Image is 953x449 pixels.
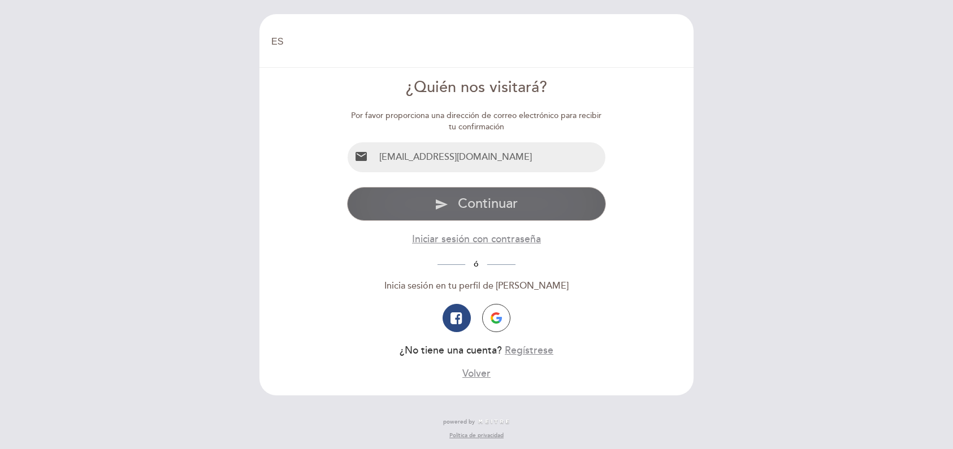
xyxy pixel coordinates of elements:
[478,419,510,425] img: MEITRE
[458,195,518,212] span: Continuar
[443,418,510,426] a: powered by
[505,343,553,358] button: Regístrese
[449,431,504,439] a: Política de privacidad
[491,312,502,324] img: icon-google.png
[347,77,607,99] div: ¿Quién nos visitará?
[465,259,487,269] span: ó
[435,198,448,211] i: send
[400,345,502,356] span: ¿No tiene una cuenta?
[347,280,607,293] div: Inicia sesión en tu perfil de [PERSON_NAME]
[462,367,491,381] button: Volver
[375,142,606,172] input: Email
[354,150,368,163] i: email
[443,418,475,426] span: powered by
[412,232,541,246] button: Iniciar sesión con contraseña
[347,187,607,221] button: send Continuar
[347,110,607,133] div: Por favor proporciona una dirección de correo electrónico para recibir tu confirmación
